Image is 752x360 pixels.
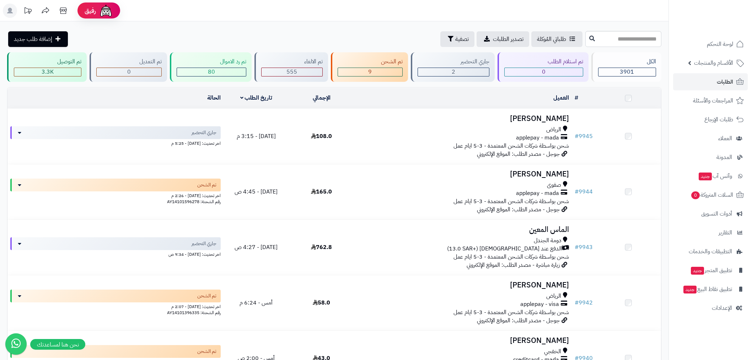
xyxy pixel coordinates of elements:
[14,68,81,76] div: 3255
[673,73,748,90] a: الطلبات
[575,298,593,307] a: #9942
[505,68,583,76] div: 0
[10,250,221,258] div: اخر تحديث: [DATE] - 9:34 ص
[192,129,216,136] span: جاري التحضير
[673,149,748,166] a: المدونة
[467,261,560,269] span: زيارة مباشرة - مصدر الطلب: الموقع الإلكتروني
[14,35,52,43] span: إضافة طلب جديد
[553,94,569,102] a: العميل
[208,68,215,76] span: 80
[673,36,748,53] a: لوحة التحكم
[477,316,560,325] span: جوجل - مصدر الطلب: الموقع الإلكتروني
[673,168,748,185] a: وآتس آبجديد
[357,170,569,178] h3: [PERSON_NAME]
[10,191,221,199] div: اخر تحديث: [DATE] - 2:26 م
[368,68,372,76] span: 9
[440,31,474,47] button: تصفية
[177,58,246,66] div: تم رد الاموال
[455,35,469,43] span: تصفية
[701,209,732,219] span: أدوات التسويق
[698,171,732,181] span: وآتس آب
[598,58,656,66] div: الكل
[127,68,131,76] span: 0
[704,115,733,125] span: طلبات الإرجاع
[717,77,733,87] span: الطلبات
[197,348,216,355] span: تم الشحن
[718,133,732,143] span: العملاء
[547,181,561,189] span: صفوى
[357,337,569,345] h3: [PERSON_NAME]
[6,52,88,82] a: تم التوصيل 3.3K
[673,262,748,279] a: تطبيق المتجرجديد
[207,94,221,102] a: الحالة
[14,58,81,66] div: تم التوصيل
[673,111,748,128] a: طلبات الإرجاع
[673,130,748,147] a: العملاء
[544,348,561,356] span: الخفجي
[683,286,697,293] span: جديد
[673,92,748,109] a: المراجعات والأسئلة
[338,68,402,76] div: 9
[418,68,489,76] div: 2
[453,253,569,261] span: شحن بواسطة شركات الشحن المعتمدة - 3-5 ايام عمل
[699,173,712,180] span: جديد
[237,132,276,141] span: [DATE] - 3:15 م
[167,198,221,205] span: رقم الشحنة: AY14101596278
[493,35,523,43] span: تصدير الطلبات
[453,197,569,206] span: شحن بواسطة شركات الشحن المعتمدة - 3-5 ايام عمل
[240,94,273,102] a: تاريخ الطلب
[311,243,332,252] span: 762.8
[691,191,700,199] span: 0
[516,189,559,197] span: applepay - mada
[673,243,748,260] a: التطبيقات والخدمات
[504,58,583,66] div: تم استلام الطلب
[253,52,330,82] a: تم الالغاء 555
[197,292,216,300] span: تم الشحن
[99,4,113,18] img: ai-face.png
[575,243,593,252] a: #9943
[10,302,221,310] div: اخر تحديث: [DATE] - 2:07 م
[707,39,733,49] span: لوحة التحكم
[575,187,593,196] a: #9944
[88,52,169,82] a: تم التعديل 0
[534,237,561,245] span: دومة الجندل
[453,308,569,317] span: شحن بواسطة شركات الشحن المعتمدة - 3-5 ايام عمل
[240,298,273,307] span: أمس - 6:24 م
[620,68,634,76] span: 3901
[447,245,562,253] span: الدفع عند [DEMOGRAPHIC_DATA] (+13.0 SAR)
[453,142,569,150] span: شحن بواسطة شركات الشحن المعتمدة - 3-5 ايام عمل
[168,52,253,82] a: تم رد الاموال 80
[689,247,732,256] span: التطبيقات والخدمات
[520,300,559,308] span: applepay - visa
[235,187,278,196] span: [DATE] - 4:45 ص
[542,68,546,76] span: 0
[575,94,578,102] a: #
[192,240,216,247] span: جاري التحضير
[313,298,330,307] span: 58.0
[716,152,732,162] span: المدونة
[357,115,569,123] h3: [PERSON_NAME]
[719,228,732,238] span: التقارير
[712,303,732,313] span: الإعدادات
[96,58,162,66] div: تم التعديل
[97,68,162,76] div: 0
[177,68,246,76] div: 80
[338,58,403,66] div: تم الشحن
[516,134,559,142] span: applepay - mada
[673,300,748,317] a: الإعدادات
[286,68,297,76] span: 555
[683,284,732,294] span: تطبيق نقاط البيع
[575,132,579,141] span: #
[691,190,733,200] span: السلات المتروكة
[694,58,733,68] span: الأقسام والمنتجات
[546,292,561,300] span: الرياض
[693,96,733,106] span: المراجعات والأسئلة
[10,139,221,147] div: اخر تحديث: [DATE] - 5:25 م
[691,267,704,275] span: جديد
[197,181,216,189] span: تم الشحن
[477,31,529,47] a: تصدير الطلبات
[85,6,96,15] span: رفيق
[673,186,748,203] a: السلات المتروكة0
[477,150,560,158] span: جوجل - مصدر الطلب: الموقع الإلكتروني
[42,68,54,76] span: 3.3K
